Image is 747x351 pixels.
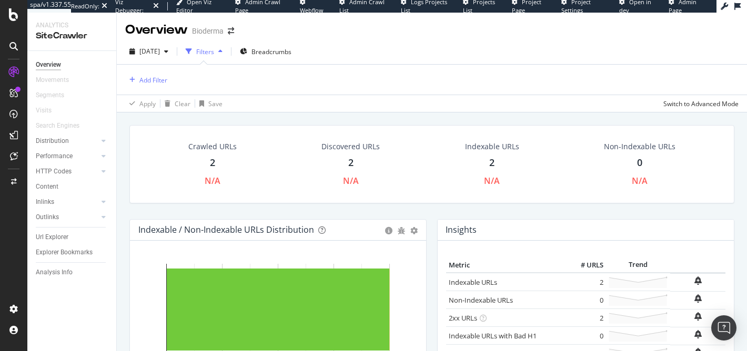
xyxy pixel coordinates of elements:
div: 2 [348,156,354,170]
div: N/A [343,175,359,187]
div: Outlinks [36,212,59,223]
span: 2025 Oct. 6th [139,47,160,56]
div: bell-plus [694,276,702,285]
button: Switch to Advanced Mode [659,95,739,112]
div: N/A [205,175,220,187]
a: Explorer Bookmarks [36,247,109,258]
td: 2 [564,309,606,327]
div: Distribution [36,136,69,147]
a: Distribution [36,136,98,147]
span: Webflow [300,6,324,14]
a: HTTP Codes [36,166,98,177]
div: Clear [175,99,190,108]
div: Non-Indexable URLs [604,141,675,152]
div: HTTP Codes [36,166,72,177]
div: bell-plus [694,294,702,303]
a: Outlinks [36,212,98,223]
div: Discovered URLs [321,141,380,152]
div: SiteCrawler [36,30,108,42]
div: Performance [36,151,73,162]
div: Content [36,181,58,192]
button: Filters [181,43,227,60]
div: circle-info [385,227,392,234]
div: Switch to Advanced Mode [663,99,739,108]
div: Indexable URLs [465,141,519,152]
div: Add Filter [139,76,167,85]
button: Save [195,95,223,112]
div: arrow-right-arrow-left [228,27,234,35]
div: Apply [139,99,156,108]
div: Save [208,99,223,108]
div: ReadOnly: [71,2,99,11]
div: Filters [196,47,214,56]
a: Performance [36,151,98,162]
div: Url Explorer [36,232,68,243]
a: Indexable URLs [449,277,497,287]
a: 2xx URLs [449,313,477,323]
a: Overview [36,59,109,70]
a: Non-Indexable URLs [449,295,513,305]
a: Search Engines [36,120,90,131]
button: Clear [160,95,190,112]
td: 0 [564,291,606,309]
div: 0 [637,156,642,170]
h4: Insights [446,223,477,237]
a: Url Explorer [36,232,109,243]
div: Open Intercom Messenger [711,315,736,340]
div: Visits [36,105,52,116]
div: Bioderma [192,26,224,36]
a: Segments [36,90,75,101]
td: 2 [564,273,606,291]
div: N/A [484,175,500,187]
div: Explorer Bookmarks [36,247,93,258]
button: Add Filter [125,74,167,86]
span: Breadcrumbs [251,47,291,56]
div: bell-plus [694,312,702,321]
a: Indexable URLs with Bad H1 [449,331,537,340]
a: Movements [36,75,79,86]
div: Overview [36,59,61,70]
div: 2 [489,156,494,170]
td: 0 [564,327,606,345]
div: bug [398,227,405,234]
div: Analytics [36,21,108,30]
a: Visits [36,105,62,116]
th: Trend [606,257,670,273]
div: gear [410,227,418,234]
div: 2 [210,156,215,170]
div: Analysis Info [36,267,73,278]
button: Breadcrumbs [236,43,296,60]
div: Crawled URLs [188,141,237,152]
div: Indexable / Non-Indexable URLs Distribution [138,224,314,235]
button: [DATE] [125,43,173,60]
th: Metric [446,257,564,273]
a: Content [36,181,109,192]
div: Segments [36,90,64,101]
div: Overview [125,21,188,39]
div: Movements [36,75,69,86]
a: Inlinks [36,197,98,208]
div: bell-plus [694,330,702,338]
a: Analysis Info [36,267,109,278]
div: Inlinks [36,197,54,208]
button: Apply [125,95,156,112]
div: Search Engines [36,120,79,131]
div: N/A [632,175,648,187]
th: # URLS [564,257,606,273]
